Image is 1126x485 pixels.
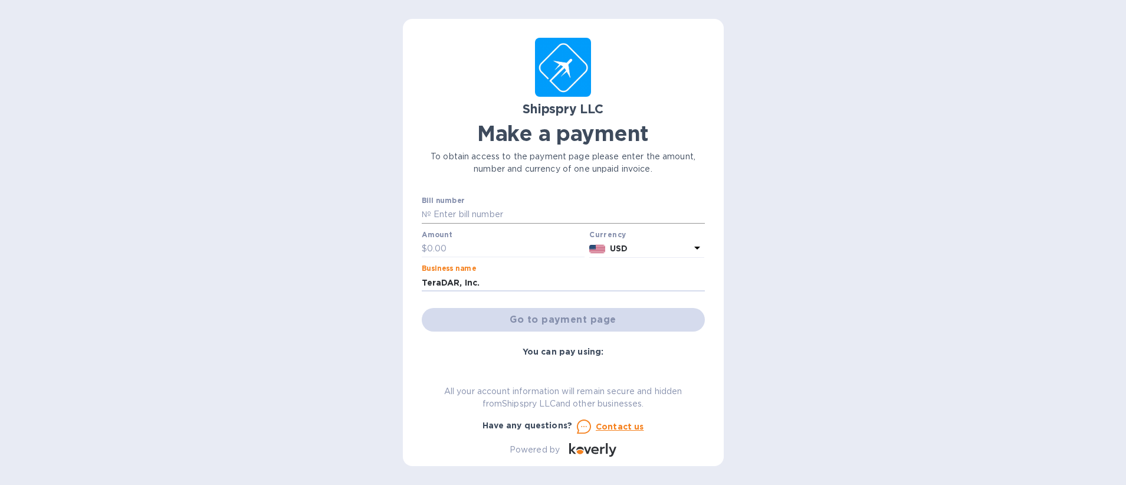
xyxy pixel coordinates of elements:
[482,421,573,430] b: Have any questions?
[431,206,705,224] input: Enter bill number
[523,347,603,356] b: You can pay using:
[422,208,431,221] p: №
[422,198,464,205] label: Bill number
[510,444,560,456] p: Powered by
[610,244,628,253] b: USD
[596,422,644,431] u: Contact us
[422,231,452,238] label: Amount
[422,274,705,291] input: Enter business name
[523,101,603,116] b: Shipspry LLC
[422,266,476,273] label: Business name
[422,242,427,255] p: $
[422,150,705,175] p: To obtain access to the payment page please enter the amount, number and currency of one unpaid i...
[422,121,705,146] h1: Make a payment
[422,385,705,410] p: All your account information will remain secure and hidden from Shipspry LLC and other businesses.
[427,240,585,258] input: 0.00
[589,230,626,239] b: Currency
[589,245,605,253] img: USD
